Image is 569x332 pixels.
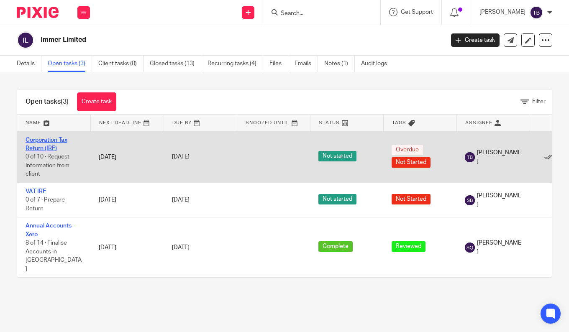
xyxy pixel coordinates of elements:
[172,245,190,250] span: [DATE]
[26,97,69,106] h1: Open tasks
[477,192,521,209] span: [PERSON_NAME]
[26,154,69,177] span: 0 of 10 · Request Information from client
[77,92,116,111] a: Create task
[26,223,75,237] a: Annual Accounts - Xero
[532,99,546,105] span: Filter
[150,56,201,72] a: Closed tasks (13)
[544,153,557,161] a: Mark as done
[392,145,423,155] span: Overdue
[41,36,359,44] h2: Immer Limited
[324,56,355,72] a: Notes (1)
[98,56,144,72] a: Client tasks (0)
[26,240,82,272] span: 8 of 14 · Finalise Accounts in [GEOGRAPHIC_DATA]
[280,10,355,18] input: Search
[26,189,46,194] a: VAT IRE
[318,241,353,252] span: Complete
[479,8,525,16] p: [PERSON_NAME]
[465,195,475,205] img: svg%3E
[246,120,290,125] span: Snoozed Until
[318,151,356,161] span: Not started
[318,194,356,204] span: Not started
[477,239,521,256] span: [PERSON_NAME]
[17,56,41,72] a: Details
[48,56,92,72] a: Open tasks (3)
[61,98,69,105] span: (3)
[392,157,431,168] span: Not Started
[295,56,318,72] a: Emails
[319,120,340,125] span: Status
[172,154,190,160] span: [DATE]
[26,197,65,212] span: 0 of 7 · Prepare Return
[172,197,190,203] span: [DATE]
[17,31,34,49] img: svg%3E
[451,33,500,47] a: Create task
[401,9,433,15] span: Get Support
[392,120,406,125] span: Tags
[90,183,164,217] td: [DATE]
[392,194,431,204] span: Not Started
[392,241,425,252] span: Reviewed
[465,152,475,162] img: svg%3E
[26,137,67,151] a: Corporation Tax Return (IRE)
[465,243,475,253] img: svg%3E
[90,131,164,183] td: [DATE]
[208,56,263,72] a: Recurring tasks (4)
[477,148,521,166] span: [PERSON_NAME]
[17,7,59,18] img: Pixie
[530,6,543,19] img: svg%3E
[361,56,393,72] a: Audit logs
[269,56,288,72] a: Files
[90,217,164,277] td: [DATE]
